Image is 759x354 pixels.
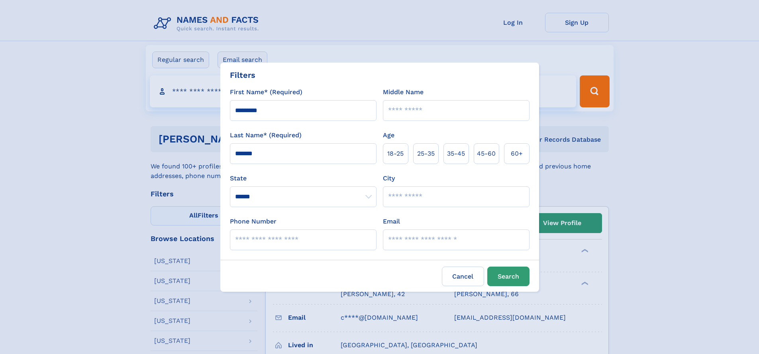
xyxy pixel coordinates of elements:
[383,217,400,226] label: Email
[230,69,255,81] div: Filters
[511,149,523,158] span: 60+
[230,217,277,226] label: Phone Number
[487,267,530,286] button: Search
[447,149,465,158] span: 35‑45
[383,87,424,97] label: Middle Name
[387,149,404,158] span: 18‑25
[230,131,302,140] label: Last Name* (Required)
[477,149,496,158] span: 45‑60
[230,174,377,183] label: State
[383,131,394,140] label: Age
[442,267,484,286] label: Cancel
[417,149,435,158] span: 25‑35
[383,174,395,183] label: City
[230,87,302,97] label: First Name* (Required)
